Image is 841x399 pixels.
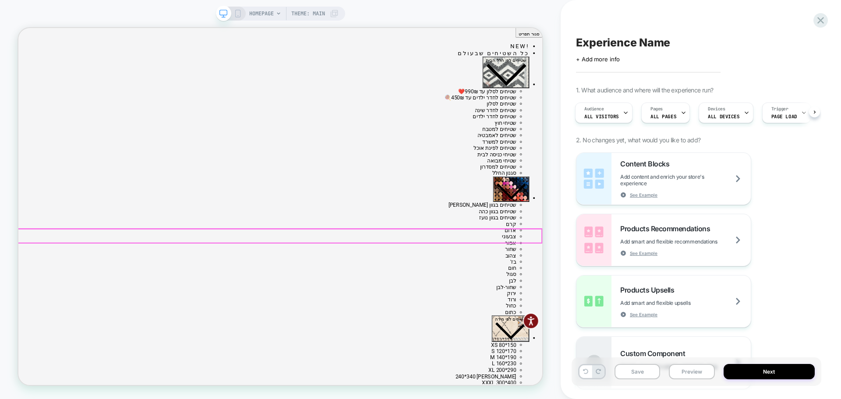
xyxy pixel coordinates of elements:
span: Pages [650,106,663,112]
button: Preview [669,364,714,379]
span: שטיחים לפי צבע [637,199,677,206]
span: See Example [630,311,657,318]
span: See Example [630,250,657,256]
span: Add content and enrich your store's experience [620,173,751,187]
span: Add smart and flexible recommendations [620,238,739,245]
span: Devices [708,106,725,112]
span: Add smart and flexible upsells [620,300,712,306]
span: 2. No changes yet, what would you like to add? [576,136,700,144]
span: Theme: MAIN [291,7,325,21]
button: שטיחים לפי חלל הבית [619,38,681,80]
span: See Example [630,192,657,198]
button: Save [615,364,660,379]
span: Custom Component [620,349,689,358]
span: Content Blocks [620,159,674,168]
button: Next [724,364,815,379]
span: HOMEPAGE [249,7,274,21]
span: Trigger [771,106,788,112]
span: Experience Name [576,36,670,49]
span: ALL PAGES [650,113,676,120]
span: Audience [584,106,604,112]
span: סגור תפריט [667,5,694,11]
span: Products Upsells [620,286,678,294]
span: ALL DEVICES [708,113,739,120]
span: All Visitors [584,113,619,120]
span: שטיחים לפי חלל הבית [623,39,677,46]
span: 1. What audience and where will the experience run? [576,86,713,94]
span: + Add more info [576,56,620,63]
button: שטיחים לפי צבע [633,198,681,232]
span: Products Recommendations [620,224,714,233]
span: Page Load [771,113,797,120]
span: שטיחים לפי מידה [636,385,677,391]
